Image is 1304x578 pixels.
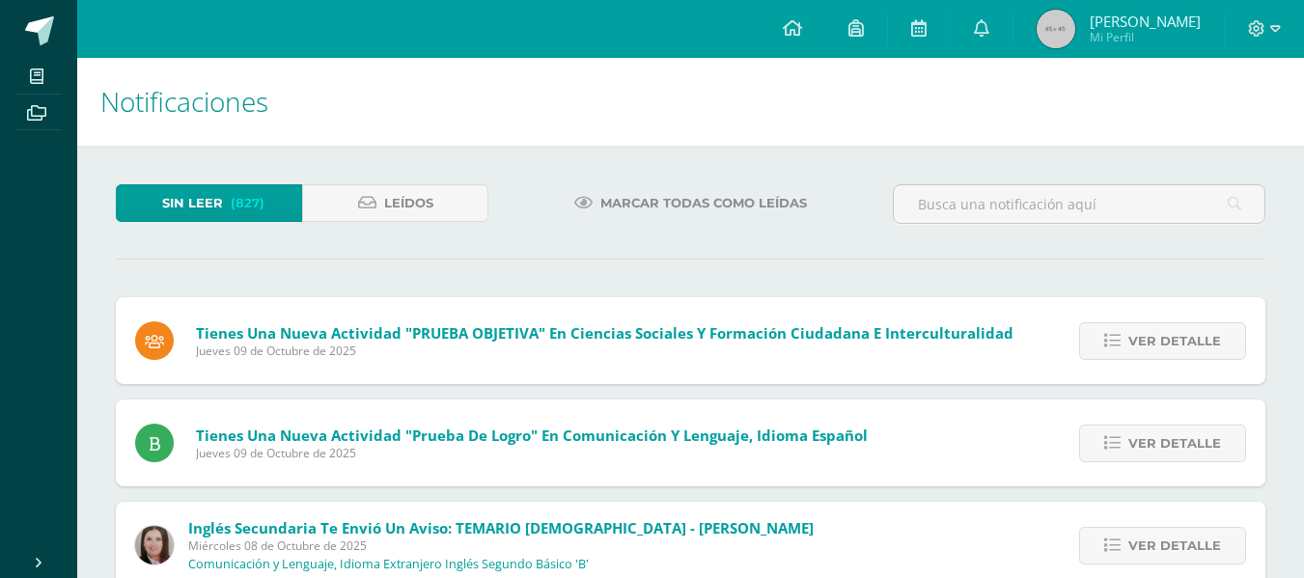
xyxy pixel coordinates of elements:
a: Marcar todas como leídas [550,184,831,222]
span: Ver detalle [1128,528,1221,564]
a: Leídos [302,184,488,222]
img: 45x45 [1037,10,1075,48]
span: Marcar todas como leídas [600,185,807,221]
span: Mi Perfil [1090,29,1201,45]
span: Tienes una nueva actividad "Prueba de logro" En Comunicación y Lenguaje, Idioma Español [196,426,868,445]
span: Ver detalle [1128,426,1221,461]
span: Jueves 09 de Octubre de 2025 [196,343,1013,359]
span: Tienes una nueva actividad "PRUEBA OBJETIVA" En Ciencias Sociales y Formación Ciudadana e Intercu... [196,323,1013,343]
p: Comunicación y Lenguaje, Idioma Extranjero Inglés Segundo Básico 'B' [188,557,589,572]
input: Busca una notificación aquí [894,185,1264,223]
span: Jueves 09 de Octubre de 2025 [196,445,868,461]
span: Leídos [384,185,433,221]
span: Miércoles 08 de Octubre de 2025 [188,537,814,554]
span: Inglés Secundaria te envió un aviso: TEMARIO [DEMOGRAPHIC_DATA] - [PERSON_NAME] [188,518,814,537]
span: (827) [231,185,264,221]
span: [PERSON_NAME] [1090,12,1201,31]
img: 8af0450cf43d44e38c4a1497329761f3.png [135,526,174,564]
span: Sin leer [162,185,223,221]
span: Notificaciones [100,83,268,120]
a: Sin leer(827) [116,184,302,222]
span: Ver detalle [1128,323,1221,359]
